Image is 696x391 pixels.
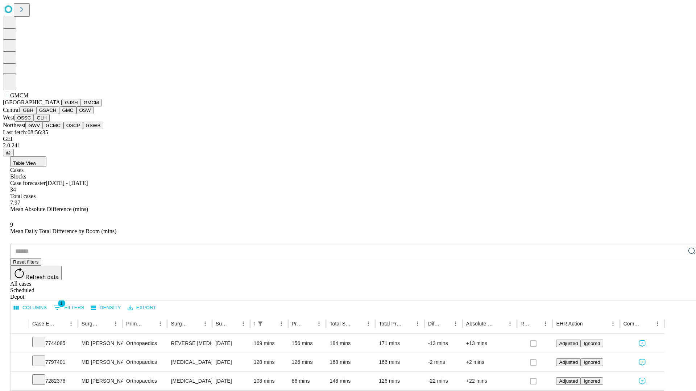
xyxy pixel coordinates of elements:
[559,341,578,346] span: Adjusted
[505,319,515,329] button: Menu
[43,122,63,129] button: GCMC
[10,156,46,167] button: Table View
[353,319,363,329] button: Sort
[330,321,352,327] div: Total Scheduled Duration
[81,99,102,106] button: GMCM
[428,321,440,327] div: Difference
[330,334,372,353] div: 184 mins
[292,353,323,371] div: 126 mins
[14,114,34,122] button: OSSC
[428,353,459,371] div: -2 mins
[556,321,583,327] div: EHR Action
[652,319,663,329] button: Menu
[83,122,104,129] button: GSWB
[584,360,600,365] span: Ignored
[440,319,451,329] button: Sort
[556,358,581,366] button: Adjusted
[145,319,155,329] button: Sort
[466,334,513,353] div: +13 mins
[228,319,238,329] button: Sort
[171,372,208,390] div: [MEDICAL_DATA] [MEDICAL_DATA], EXTENSIVE, 3 OR MORE DISCRETE STRUCTURES
[581,358,603,366] button: Ignored
[3,142,693,149] div: 2.0.241
[292,321,303,327] div: Predicted In Room Duration
[56,319,66,329] button: Sort
[608,319,618,329] button: Menu
[126,372,163,390] div: Orthopaedics
[314,319,324,329] button: Menu
[10,228,116,234] span: Mean Daily Total Difference by Room (mins)
[3,136,693,142] div: GEI
[66,319,76,329] button: Menu
[540,319,551,329] button: Menu
[330,353,372,371] div: 168 mins
[10,222,13,228] span: 9
[413,319,423,329] button: Menu
[451,319,461,329] button: Menu
[13,259,38,265] span: Reset filters
[14,356,25,369] button: Expand
[155,319,165,329] button: Menu
[254,372,285,390] div: 108 mins
[3,122,25,128] span: Northeast
[216,334,246,353] div: [DATE]
[63,122,83,129] button: OSCP
[126,302,158,314] button: Export
[12,302,49,314] button: Select columns
[642,319,652,329] button: Sort
[292,334,323,353] div: 156 mins
[58,300,65,307] span: 1
[82,334,119,353] div: MD [PERSON_NAME] [PERSON_NAME]
[20,106,36,114] button: GBH
[59,106,76,114] button: GMC
[200,319,210,329] button: Menu
[255,319,265,329] button: Show filters
[254,334,285,353] div: 169 mins
[46,180,88,186] span: [DATE] - [DATE]
[363,319,373,329] button: Menu
[3,107,20,113] span: Central
[111,319,121,329] button: Menu
[32,334,74,353] div: 7744085
[126,353,163,371] div: Orthopaedics
[82,321,100,327] div: Surgeon Name
[559,378,578,384] span: Adjusted
[10,266,62,280] button: Refresh data
[25,122,43,129] button: GWV
[14,375,25,388] button: Expand
[10,180,46,186] span: Case forecaster
[32,353,74,371] div: 7797401
[126,334,163,353] div: Orthopaedics
[428,334,459,353] div: -13 mins
[171,334,208,353] div: REVERSE [MEDICAL_DATA]
[190,319,200,329] button: Sort
[255,319,265,329] div: 1 active filter
[266,319,276,329] button: Sort
[10,199,20,206] span: 7.97
[3,149,14,156] button: @
[379,321,402,327] div: Total Predicted Duration
[100,319,111,329] button: Sort
[32,372,74,390] div: 7282376
[3,129,48,135] span: Last fetch: 08:56:35
[82,353,119,371] div: MD [PERSON_NAME] [PERSON_NAME]
[238,319,248,329] button: Menu
[581,340,603,347] button: Ignored
[466,321,494,327] div: Absolute Difference
[495,319,505,329] button: Sort
[623,321,642,327] div: Comments
[304,319,314,329] button: Sort
[216,372,246,390] div: [DATE]
[34,114,49,122] button: GLH
[556,377,581,385] button: Adjusted
[13,160,36,166] span: Table View
[10,186,16,193] span: 34
[581,377,603,385] button: Ignored
[32,321,55,327] div: Case Epic Id
[25,274,59,280] span: Refresh data
[36,106,59,114] button: GSACH
[521,321,530,327] div: Resolved in EHR
[3,114,14,121] span: West
[254,353,285,371] div: 128 mins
